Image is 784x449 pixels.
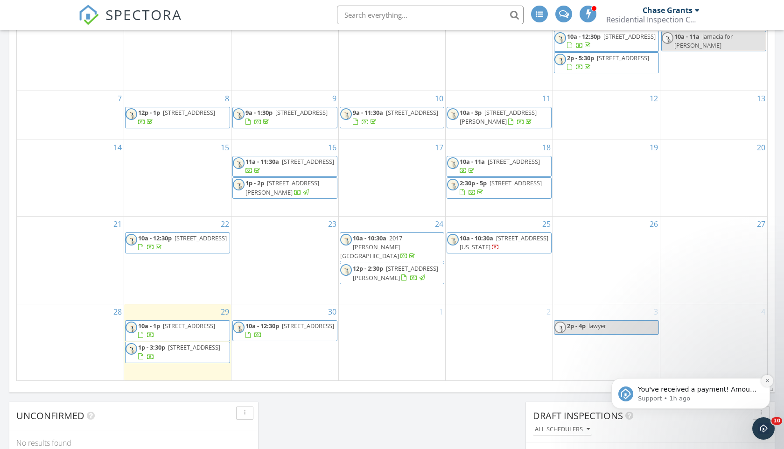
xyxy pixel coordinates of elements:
a: 2p - 5:30p [STREET_ADDRESS] [554,52,659,73]
a: 10a - 3p [STREET_ADDRESS][PERSON_NAME] [447,107,552,128]
a: 10a - 11a [STREET_ADDRESS] [460,157,540,175]
span: 12p - 1p [138,108,160,117]
a: 10a - 10:30a 2017 [PERSON_NAME][GEOGRAPHIC_DATA] [340,234,417,260]
a: 11a - 11:30a [STREET_ADDRESS] [245,157,334,175]
span: 2p - 4p [567,322,586,330]
span: 1p - 3:30p [138,343,165,351]
img: The Best Home Inspection Software - Spectora [78,5,99,25]
a: 10a - 1p [STREET_ADDRESS] [138,322,215,339]
td: Go to September 29, 2025 [124,304,231,380]
td: Go to October 4, 2025 [660,304,767,380]
span: 9a - 1:30p [245,108,273,117]
img: dsc08158.jpg [126,108,137,120]
a: Go to September 22, 2025 [219,217,231,232]
img: dsc08158.jpg [447,234,459,246]
a: 1p - 2p [STREET_ADDRESS][PERSON_NAME] [232,177,337,198]
td: Go to September 19, 2025 [553,140,660,217]
a: 12p - 1p [STREET_ADDRESS] [138,108,215,126]
td: Go to September 18, 2025 [446,140,553,217]
td: Go to September 7, 2025 [17,91,124,140]
span: 12p - 2:30p [353,264,383,273]
a: Go to September 21, 2025 [112,217,124,232]
a: Go to September 27, 2025 [755,217,767,232]
td: Go to September 21, 2025 [17,216,124,304]
td: Go to September 10, 2025 [338,91,446,140]
td: Go to August 31, 2025 [17,15,124,91]
span: jamacia for [PERSON_NAME] [674,32,733,49]
a: Go to September 14, 2025 [112,140,124,155]
a: 10a - 1p [STREET_ADDRESS] [125,320,230,341]
span: [STREET_ADDRESS][PERSON_NAME] [353,264,438,281]
span: [STREET_ADDRESS] [282,157,334,166]
a: SPECTORA [78,13,182,32]
span: [STREET_ADDRESS] [597,54,649,62]
td: Go to September 25, 2025 [446,216,553,304]
img: dsc08158.jpg [662,32,673,44]
img: dsc08158.jpg [447,157,459,169]
span: [STREET_ADDRESS][US_STATE] [460,234,548,251]
img: dsc08158.jpg [126,343,137,355]
td: Go to September 12, 2025 [553,91,660,140]
td: Go to September 6, 2025 [660,15,767,91]
span: [STREET_ADDRESS] [163,322,215,330]
a: Go to September 17, 2025 [433,140,445,155]
span: SPECTORA [105,5,182,24]
img: dsc08158.jpg [340,264,352,276]
span: 10a - 12:30p [567,32,601,41]
a: Go to September 19, 2025 [648,140,660,155]
td: Go to September 28, 2025 [17,304,124,380]
span: [STREET_ADDRESS][PERSON_NAME] [460,108,537,126]
a: 9a - 11:30a [STREET_ADDRESS] [353,108,438,126]
img: dsc08158.jpg [233,322,245,333]
span: 10a - 10:30a [460,234,493,242]
a: Go to September 12, 2025 [648,91,660,106]
td: Go to September 8, 2025 [124,91,231,140]
img: dsc08158.jpg [447,179,459,190]
td: Go to September 16, 2025 [231,140,338,217]
a: Go to October 2, 2025 [545,304,553,319]
a: 10a - 10:30a [STREET_ADDRESS][US_STATE] [460,234,548,251]
span: [STREET_ADDRESS] [386,108,438,117]
td: Go to September 30, 2025 [231,304,338,380]
a: Go to September 7, 2025 [116,91,124,106]
td: Go to October 2, 2025 [446,304,553,380]
a: 10a - 12:30p [STREET_ADDRESS] [554,31,659,52]
div: message notification from Support, 1h ago. You've received a payment! Amount $520.00 Fee $14.60 N... [14,59,173,90]
span: [STREET_ADDRESS] [163,108,215,117]
a: 2:30p - 5p [STREET_ADDRESS] [447,177,552,198]
td: Go to September 20, 2025 [660,140,767,217]
td: Go to September 2, 2025 [231,15,338,91]
a: Go to September 29, 2025 [219,304,231,319]
a: Go to September 26, 2025 [648,217,660,232]
td: Go to September 9, 2025 [231,91,338,140]
a: Go to September 16, 2025 [326,140,338,155]
span: You've received a payment! Amount $520.00 Fee $14.60 Net $505.40 Transaction # pi_3SCYpSK7snlDGpR... [41,66,161,176]
img: dsc08158.jpg [554,322,566,333]
td: Go to September 14, 2025 [17,140,124,217]
span: 10a - 3p [460,108,482,117]
a: Go to September 25, 2025 [540,217,553,232]
span: [STREET_ADDRESS] [275,108,328,117]
a: Go to September 23, 2025 [326,217,338,232]
img: dsc08158.jpg [233,108,245,120]
a: 10a - 12:30p [STREET_ADDRESS] [138,234,227,251]
img: dsc08158.jpg [340,108,352,120]
td: Go to September 27, 2025 [660,216,767,304]
a: 10a - 3p [STREET_ADDRESS][PERSON_NAME] [460,108,537,126]
a: 9a - 11:30a [STREET_ADDRESS] [340,107,445,128]
td: Go to September 5, 2025 [553,15,660,91]
span: 10 [771,417,782,425]
a: 11a - 11:30a [STREET_ADDRESS] [232,156,337,177]
a: Go to September 24, 2025 [433,217,445,232]
img: dsc08158.jpg [554,54,566,65]
a: 10a - 12:30p [STREET_ADDRESS] [245,322,334,339]
span: lawyer [588,322,606,330]
a: 2:30p - 5p [STREET_ADDRESS] [460,179,542,196]
span: 2017 [PERSON_NAME][GEOGRAPHIC_DATA] [340,234,402,260]
img: dsc08158.jpg [554,32,566,44]
a: Go to September 18, 2025 [540,140,553,155]
a: 12p - 1p [STREET_ADDRESS] [125,107,230,128]
span: 10a - 11a [674,32,700,41]
a: Go to October 1, 2025 [437,304,445,319]
span: 9a - 11:30a [353,108,383,117]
